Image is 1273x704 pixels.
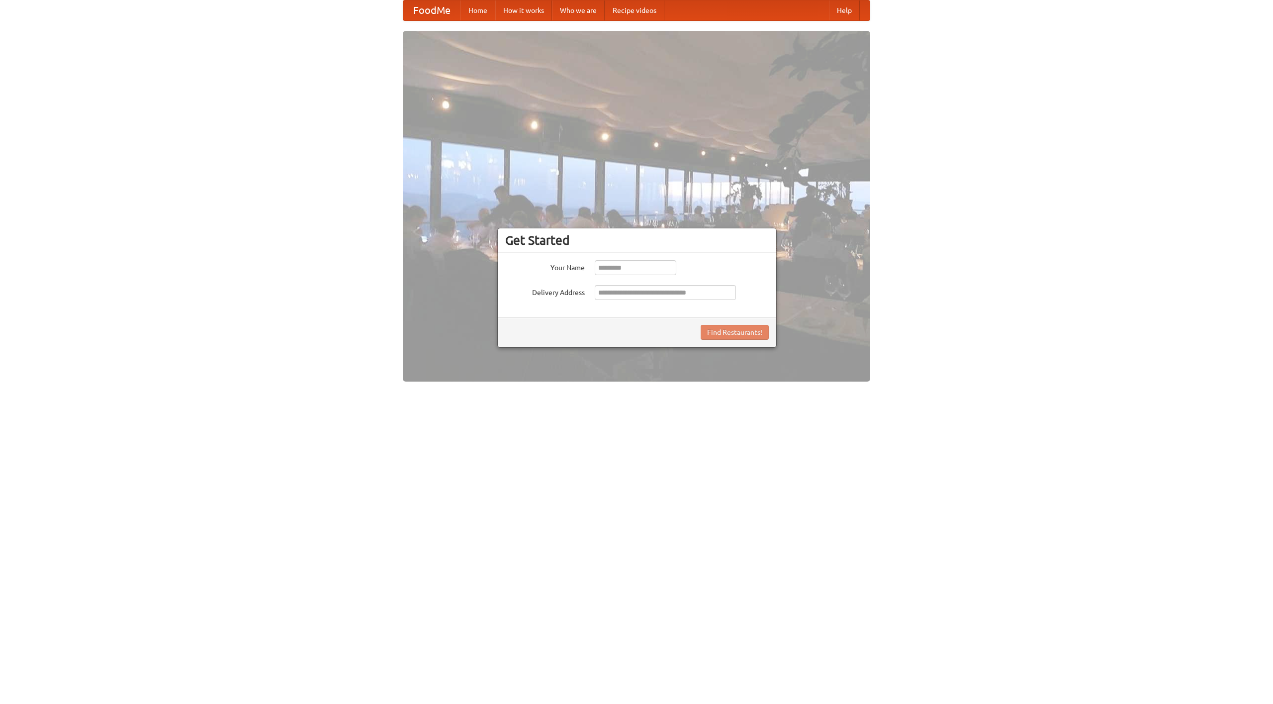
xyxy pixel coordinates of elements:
a: FoodMe [403,0,460,20]
a: Help [829,0,860,20]
a: Home [460,0,495,20]
a: Recipe videos [605,0,664,20]
a: How it works [495,0,552,20]
button: Find Restaurants! [701,325,769,340]
a: Who we are [552,0,605,20]
label: Delivery Address [505,285,585,298]
label: Your Name [505,260,585,273]
h3: Get Started [505,233,769,248]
